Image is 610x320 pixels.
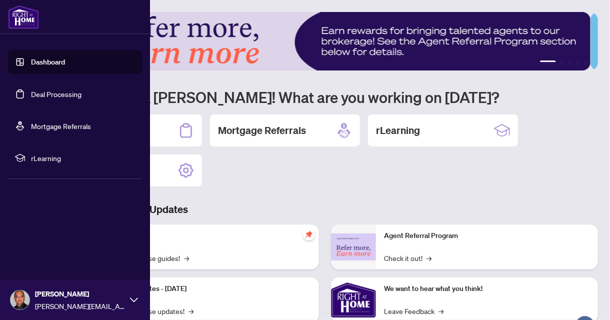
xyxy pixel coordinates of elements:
[584,60,588,64] button: 5
[188,305,193,316] span: →
[184,252,189,263] span: →
[576,60,580,64] button: 4
[52,202,598,216] h3: Brokerage & Industry Updates
[105,230,311,241] p: Self-Help
[8,5,39,29] img: logo
[568,60,572,64] button: 3
[35,300,125,311] span: [PERSON_NAME][EMAIL_ADDRESS][PERSON_NAME][DOMAIN_NAME]
[570,285,600,315] button: Open asap
[105,283,311,294] p: Platform Updates - [DATE]
[426,252,431,263] span: →
[560,60,564,64] button: 2
[540,60,556,64] button: 1
[218,123,306,137] h2: Mortgage Referrals
[52,12,590,70] img: Slide 0
[35,288,125,299] span: [PERSON_NAME]
[31,57,65,66] a: Dashboard
[376,123,420,137] h2: rLearning
[384,230,590,241] p: Agent Referral Program
[303,228,315,240] span: pushpin
[331,233,376,261] img: Agent Referral Program
[52,87,598,106] h1: Welcome back [PERSON_NAME]! What are you working on [DATE]?
[384,305,443,316] a: Leave Feedback→
[31,121,91,130] a: Mortgage Referrals
[438,305,443,316] span: →
[384,283,590,294] p: We want to hear what you think!
[10,290,29,309] img: Profile Icon
[31,89,81,98] a: Deal Processing
[384,252,431,263] a: Check it out!→
[31,152,135,163] span: rLearning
